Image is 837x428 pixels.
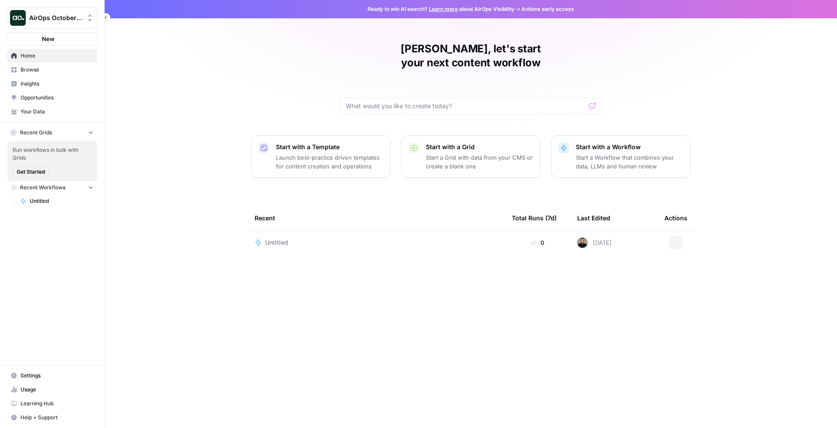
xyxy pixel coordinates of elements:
[20,108,93,116] span: Your Data
[7,383,97,397] a: Usage
[20,66,93,74] span: Browse
[426,153,533,171] p: Start a Grid with data from your CMS or create a blank one
[30,197,93,205] span: Untitled
[664,206,687,230] div: Actions
[20,94,93,102] span: Opportunities
[20,400,93,407] span: Learning Hub
[7,91,97,105] a: Opportunities
[576,143,683,151] p: Start with a Workflow
[13,166,49,178] button: Get Started
[577,237,588,248] img: gakg5ozwg7i5ne5ujip7i34nl3nv
[512,238,563,247] div: 0
[17,168,45,176] span: Get Started
[255,206,498,230] div: Recent
[429,6,458,12] a: Learn more
[265,238,288,247] span: Untitled
[401,135,541,178] button: Start with a GridStart a Grid with data from your CMS or create a blank one
[276,143,383,151] p: Start with a Template
[20,129,52,137] span: Recent Grids
[42,34,54,43] span: New
[16,194,97,208] a: Untitled
[7,369,97,383] a: Settings
[10,10,26,26] img: AirOps October Cohort Logo
[20,52,93,60] span: Home
[7,126,97,139] button: Recent Grids
[20,414,93,421] span: Help + Support
[521,5,574,13] span: Actions early access
[512,206,557,230] div: Total Runs (7d)
[20,372,93,380] span: Settings
[13,146,92,162] span: Run workflows in bulk with Grids
[20,184,65,192] span: Recent Workflows
[340,42,602,70] h1: [PERSON_NAME], let's start your next content workflow
[576,153,683,171] p: Start a Workflow that combines your data, LLMs and human review
[367,5,514,13] span: Ready to win AI search? about AirOps Visibility
[7,32,97,45] button: New
[255,238,498,247] a: Untitled
[577,206,610,230] div: Last Edited
[20,386,93,394] span: Usage
[251,135,391,178] button: Start with a TemplateLaunch best-practice driven templates for content creation and operations
[7,49,97,63] a: Home
[577,237,612,248] div: [DATE]
[20,80,93,88] span: Insights
[7,7,97,29] button: Workspace: AirOps October Cohort
[276,153,383,171] p: Launch best-practice driven templates for content creation and operations
[7,181,97,194] button: Recent Workflows
[29,14,82,22] span: AirOps October Cohort
[7,63,97,77] a: Browse
[426,143,533,151] p: Start with a Grid
[7,397,97,411] a: Learning Hub
[7,105,97,119] a: Your Data
[551,135,691,178] button: Start with a WorkflowStart a Workflow that combines your data, LLMs and human review
[346,102,585,110] input: What would you like to create today?
[7,411,97,425] button: Help + Support
[7,77,97,91] a: Insights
